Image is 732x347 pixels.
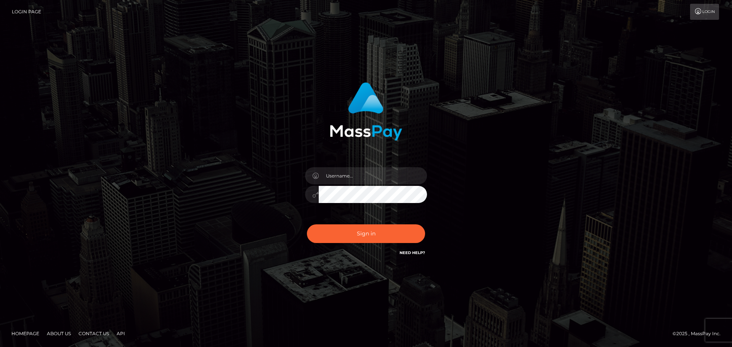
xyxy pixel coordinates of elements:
a: Contact Us [75,328,112,339]
input: Username... [319,167,427,184]
a: About Us [44,328,74,339]
a: API [114,328,128,339]
img: MassPay Login [330,82,402,141]
button: Sign in [307,224,425,243]
a: Homepage [8,328,42,339]
a: Login [690,4,719,20]
div: © 2025 , MassPay Inc. [673,329,726,338]
a: Login Page [12,4,41,20]
a: Need Help? [400,250,425,255]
